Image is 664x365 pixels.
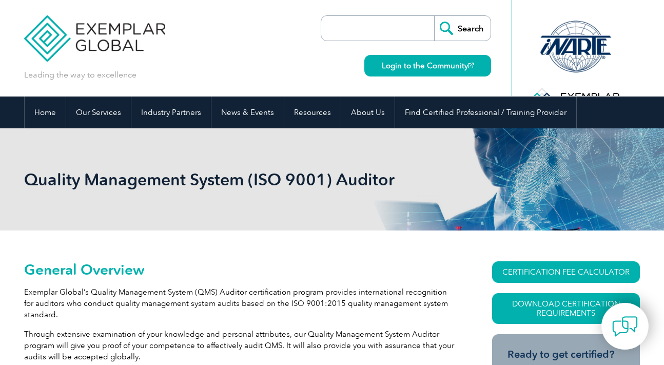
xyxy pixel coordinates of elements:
p: Leading the way to excellence [24,69,136,81]
a: Resources [284,97,341,128]
a: About Us [341,97,395,128]
h1: Quality Management System (ISO 9001) Auditor [24,169,418,189]
img: open_square.png [468,63,474,68]
p: Exemplar Global’s Quality Management System (QMS) Auditor certification program provides internat... [24,286,455,320]
img: contact-chat.png [612,314,638,339]
a: Industry Partners [131,97,211,128]
a: Login to the Community [364,55,491,76]
a: News & Events [211,97,284,128]
p: Through extensive examination of your knowledge and personal attributes, our Quality Management S... [24,329,455,362]
a: Find Certified Professional / Training Provider [395,97,576,128]
a: Download Certification Requirements [492,293,640,324]
input: Search [434,16,491,41]
h3: Ready to get certified? [507,348,624,361]
h2: General Overview [24,261,455,278]
a: Home [25,97,66,128]
a: Our Services [66,97,131,128]
a: CERTIFICATION FEE CALCULATOR [492,261,640,283]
